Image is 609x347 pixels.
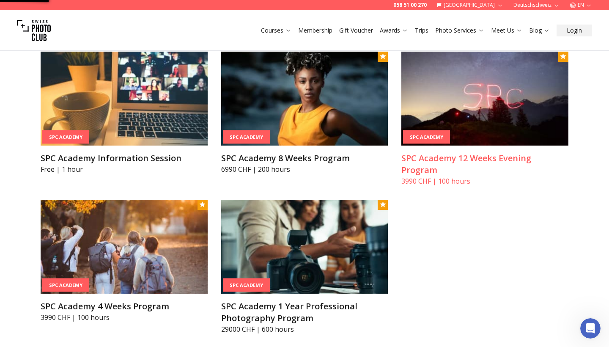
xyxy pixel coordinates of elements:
div: SPC Academy [42,130,89,144]
a: SPC Academy 12 Weeks Evening ProgramSPC AcademySPC Academy 12 Weeks Evening Program3990 CHF | 100... [401,52,568,186]
div: SPC Academy [223,278,270,292]
a: 058 51 00 270 [393,2,427,8]
p: 3990 CHF | 100 hours [41,312,208,322]
a: SPC Academy Information SessionSPC AcademySPC Academy Information SessionFree | 1 hour [41,52,208,174]
a: Gift Voucher [339,26,373,35]
a: Photo Services [435,26,484,35]
button: Meet Us [488,25,526,36]
a: SPC Academy 1 Year Professional Photography ProgramSPC AcademySPC Academy 1 Year Professional Pho... [221,200,388,334]
button: Blog [526,25,553,36]
a: SPC Academy 4 Weeks ProgramSPC AcademySPC Academy 4 Weeks Program3990 CHF | 100 hours [41,200,208,322]
img: SPC Academy 8 Weeks Program [221,52,388,146]
h3: SPC Academy 4 Weeks Program [41,300,208,312]
img: SPC Academy 4 Weeks Program [41,200,208,294]
a: Courses [261,26,291,35]
button: Courses [258,25,295,36]
h3: SPC Academy Information Session [41,152,208,164]
p: Free | 1 hour [41,164,208,174]
a: Membership [298,26,332,35]
div: SPC Academy [223,130,270,144]
a: Meet Us [491,26,522,35]
button: Login [557,25,592,36]
a: Blog [529,26,550,35]
button: Gift Voucher [336,25,376,36]
h3: SPC Academy 12 Weeks Evening Program [401,152,568,176]
button: Trips [411,25,432,36]
h3: SPC Academy 1 Year Professional Photography Program [221,300,388,324]
img: Swiss photo club [17,14,51,47]
p: 29000 CHF | 600 hours [221,324,388,334]
a: Awards [380,26,408,35]
img: SPC Academy 1 Year Professional Photography Program [221,200,388,294]
button: Awards [376,25,411,36]
p: 6990 CHF | 200 hours [221,164,388,174]
p: 3990 CHF | 100 hours [401,176,568,186]
iframe: Intercom live chat [580,318,601,339]
a: SPC Academy 8 Weeks ProgramSPC AcademySPC Academy 8 Weeks Program6990 CHF | 200 hours [221,52,388,174]
button: Membership [295,25,336,36]
img: SPC Academy 12 Weeks Evening Program [401,52,568,146]
div: SPC Academy [403,130,450,144]
div: SPC Academy [42,278,89,292]
button: Photo Services [432,25,488,36]
h3: SPC Academy 8 Weeks Program [221,152,388,164]
a: Trips [415,26,428,35]
img: SPC Academy Information Session [41,52,208,146]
